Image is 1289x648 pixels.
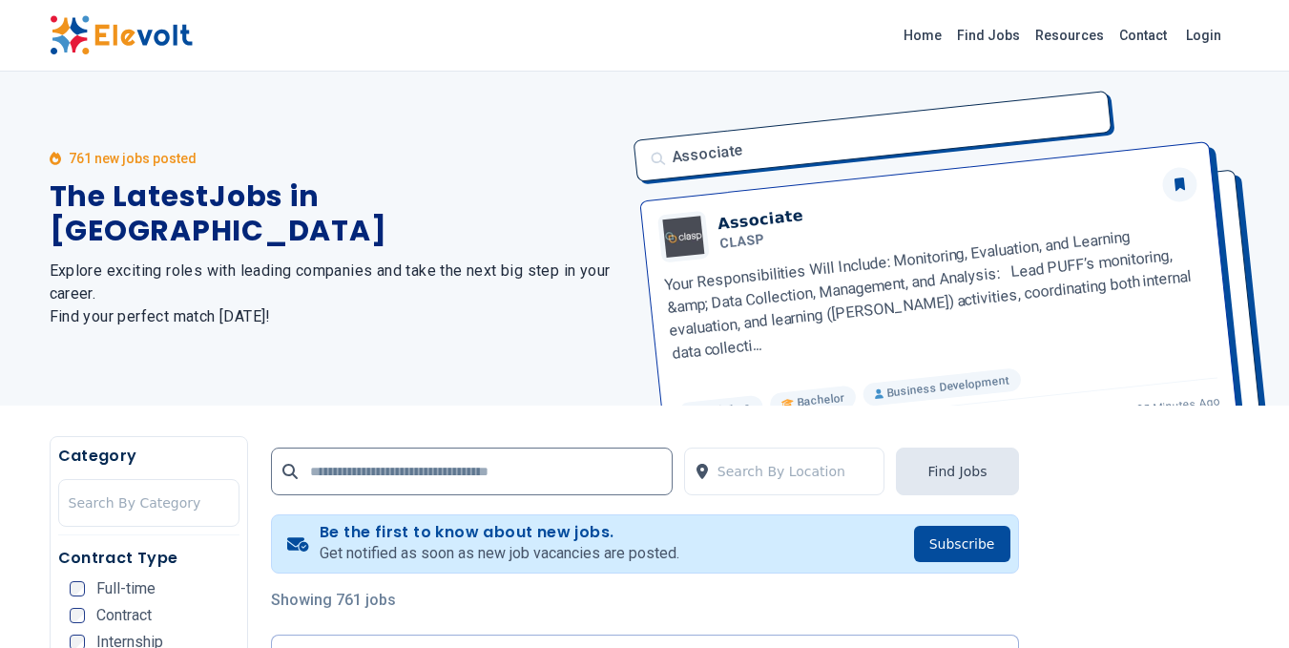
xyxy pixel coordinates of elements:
h5: Contract Type [58,547,239,570]
a: Resources [1028,20,1112,51]
button: Find Jobs [896,448,1018,495]
p: Get notified as soon as new job vacancies are posted. [320,542,679,565]
a: Find Jobs [949,20,1028,51]
input: Contract [70,608,85,623]
img: Elevolt [50,15,193,55]
a: Contact [1112,20,1175,51]
span: Full-time [96,581,156,596]
span: Contract [96,608,152,623]
button: Subscribe [914,526,1010,562]
a: Login [1175,16,1233,54]
h4: Be the first to know about new jobs. [320,523,679,542]
a: Home [896,20,949,51]
p: Showing 761 jobs [271,589,1019,612]
h5: Category [58,445,239,468]
p: 761 new jobs posted [69,149,197,168]
h2: Explore exciting roles with leading companies and take the next big step in your career. Find you... [50,260,622,328]
input: Full-time [70,581,85,596]
h1: The Latest Jobs in [GEOGRAPHIC_DATA] [50,179,622,248]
